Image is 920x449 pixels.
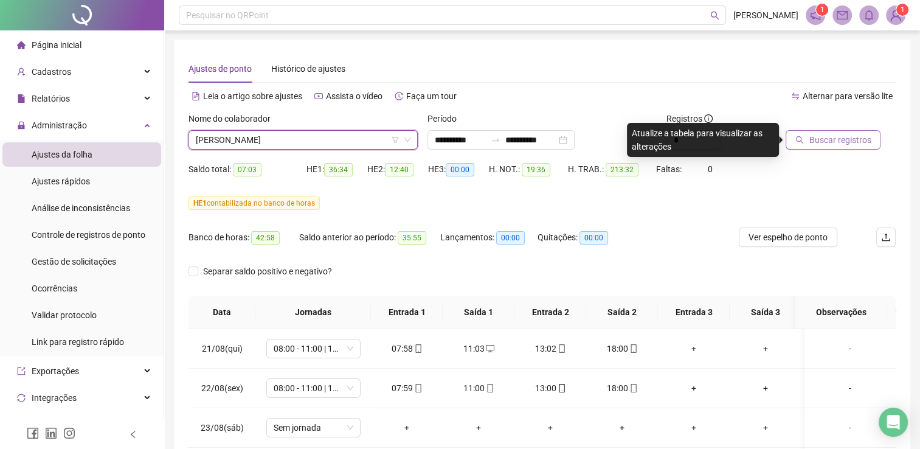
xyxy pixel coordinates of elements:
span: 35:55 [398,231,426,245]
span: down [404,136,411,144]
span: Cadastros [32,67,71,77]
span: Link para registro rápido [32,337,124,347]
th: Entrada 1 [371,296,443,329]
span: HE 1 [193,199,207,207]
span: 07:03 [233,163,261,176]
div: 11:00 [452,381,505,395]
span: Buscar registros [809,133,871,147]
span: Assista o vídeo [326,91,382,101]
span: notification [810,10,821,21]
span: contabilizada no banco de horas [188,197,320,210]
span: mobile [413,384,423,392]
span: user-add [17,68,26,76]
span: Relatórios [32,94,70,103]
span: Validar protocolo [32,310,97,320]
span: 1 [820,5,825,14]
div: + [739,381,792,395]
span: Separar saldo positivo e negativo? [198,265,337,278]
button: Buscar registros [786,130,880,150]
div: H. NOT.: [489,162,568,176]
span: Registros [666,112,713,125]
th: Saída 1 [443,296,514,329]
span: file-text [192,92,200,100]
div: Lançamentos: [440,231,538,245]
span: sync [17,394,26,402]
div: 13:02 [524,342,576,355]
th: Entrada 3 [658,296,730,329]
span: home [17,41,26,49]
label: Nome do colaborador [188,112,278,125]
div: 13:00 [524,381,576,395]
span: instagram [63,427,75,439]
label: Período [427,112,465,125]
span: 1 [901,5,905,14]
span: upload [881,232,891,242]
div: + [668,421,720,434]
span: Faltas: [656,164,683,174]
button: Ver espelho de ponto [739,228,837,247]
div: 18:00 [596,381,648,395]
th: Data [188,296,255,329]
span: 23/08(sáb) [201,423,244,433]
div: + [739,421,792,434]
sup: 1 [816,4,828,16]
div: HE 1: [306,162,367,176]
span: mobile [628,344,638,353]
div: - [814,421,886,434]
th: Entrada 2 [514,296,586,329]
span: mobile [628,384,638,392]
span: JEAMERSON CARNEIRO DANKAR [196,131,410,149]
img: 85017 [887,6,905,24]
div: Quitações: [538,231,626,245]
span: mobile [485,384,494,392]
div: 18:00 [596,342,648,355]
span: to [491,135,500,145]
sup: Atualize o seu contato no menu Meus Dados [896,4,908,16]
span: left [129,430,137,439]
span: Gestão de solicitações [32,257,116,266]
span: 22/08(sex) [201,383,243,393]
span: 0 [708,164,713,174]
th: Observações [795,296,887,329]
span: Ver espelho de ponto [749,231,828,244]
span: file [17,94,26,103]
span: Histórico de ajustes [271,64,345,74]
span: history [395,92,403,100]
div: 11:03 [452,342,505,355]
span: filter [392,136,399,144]
span: linkedin [45,427,57,439]
span: 00:00 [579,231,608,245]
span: [PERSON_NAME] [733,9,798,22]
div: Atualize a tabela para visualizar as alterações [627,123,779,157]
span: Administração [32,120,87,130]
span: Página inicial [32,40,81,50]
span: 00:00 [496,231,525,245]
span: 213:32 [606,163,638,176]
span: Integrações [32,393,77,403]
div: Saldo total: [188,162,306,176]
span: Ajustes rápidos [32,176,90,186]
div: + [596,421,648,434]
span: mobile [413,344,423,353]
span: youtube [314,92,323,100]
div: H. TRAB.: [568,162,656,176]
span: Análise de inconsistências [32,203,130,213]
div: Banco de horas: [188,231,299,245]
span: desktop [485,344,494,353]
div: 07:58 [381,342,433,355]
span: 19:36 [522,163,550,176]
div: + [381,421,433,434]
span: export [17,367,26,375]
span: Faça um tour [406,91,457,101]
span: 00:00 [446,163,474,176]
span: 12:40 [385,163,413,176]
div: 07:59 [381,381,433,395]
span: bell [863,10,874,21]
span: Ajustes da folha [32,150,92,159]
span: mail [837,10,848,21]
span: swap [791,92,800,100]
div: - [814,342,886,355]
span: Controle de registros de ponto [32,230,145,240]
span: Exportações [32,366,79,376]
span: mobile [556,384,566,392]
